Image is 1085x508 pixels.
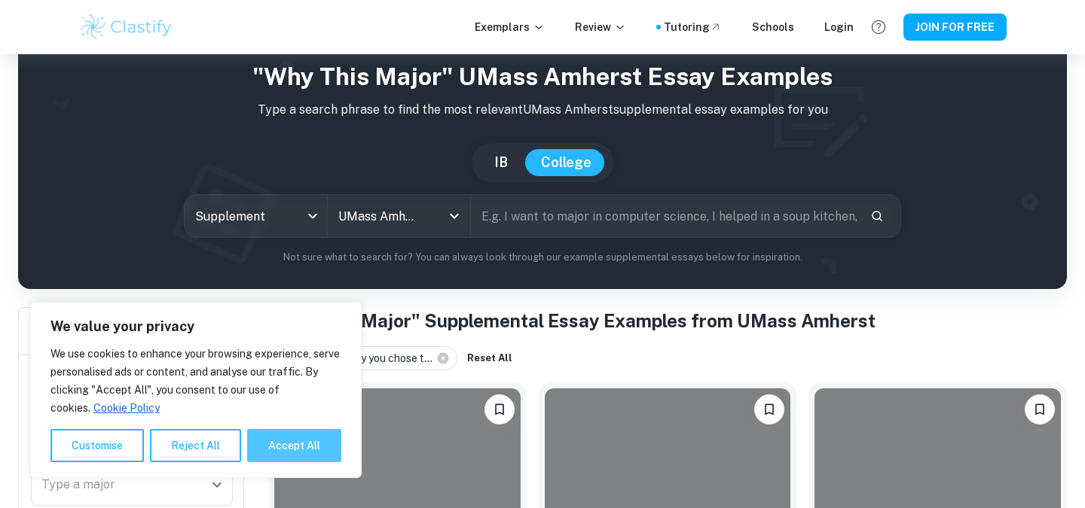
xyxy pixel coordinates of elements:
[484,394,515,424] button: Please log in to bookmark exemplars
[475,19,545,35] p: Exemplars
[30,59,1055,95] h1: "Why This Major" UMass Amherst Essay Examples
[247,429,341,462] button: Accept All
[30,101,1055,119] p: Type a search phrase to find the most relevant UMass Amherst supplemental essay examples for you
[268,307,1067,334] h1: "Why This Major" Supplemental Essay Examples from UMass Amherst
[463,347,516,370] button: Reset All
[444,205,465,227] button: Open
[471,195,858,237] input: E.g. I want to major in computer science, I helped in a soup kitchen, I want to join the debate t...
[664,19,722,35] a: Tutoring
[575,19,626,35] p: Review
[903,14,1007,41] button: JOIN FOR FREE
[526,149,607,176] button: College
[752,19,794,35] a: Schools
[206,474,228,495] button: Open
[50,345,341,417] p: We use cookies to enhance your browsing experience, serve personalised ads or content, and analys...
[824,19,854,35] a: Login
[50,318,341,336] p: We value your privacy
[864,203,890,229] button: Search
[866,14,891,40] button: Help and Feedback
[479,149,523,176] button: IB
[1025,394,1055,424] button: Please log in to bookmark exemplars
[754,394,784,424] button: Please log in to bookmark exemplars
[268,346,457,370] div: Please tell us why you chose t...
[30,302,362,478] div: We value your privacy
[30,250,1055,265] p: Not sure what to search for? You can always look through our example supplemental essays below fo...
[78,12,174,42] img: Clastify logo
[50,429,144,462] button: Customise
[93,401,160,415] a: Cookie Policy
[150,429,241,462] button: Reject All
[185,195,327,237] div: Supplement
